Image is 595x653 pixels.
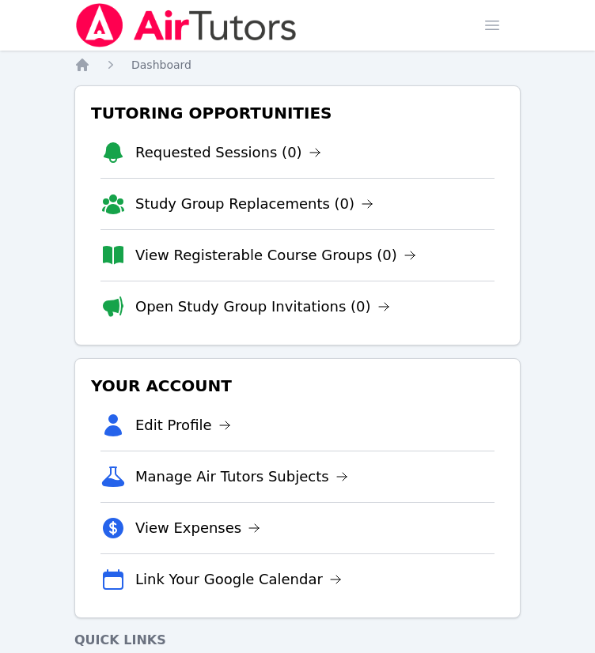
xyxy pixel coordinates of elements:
nav: Breadcrumb [74,57,521,73]
a: Manage Air Tutors Subjects [135,466,348,488]
a: Requested Sessions (0) [135,142,321,164]
a: Edit Profile [135,414,231,436]
a: View Expenses [135,517,260,539]
a: Study Group Replacements (0) [135,193,373,215]
a: Dashboard [131,57,191,73]
a: Open Study Group Invitations (0) [135,296,390,318]
span: Dashboard [131,59,191,71]
h3: Tutoring Opportunities [88,99,507,127]
img: Air Tutors [74,3,298,47]
h3: Your Account [88,372,507,400]
h4: Quick Links [74,631,521,650]
a: Link Your Google Calendar [135,568,342,591]
a: View Registerable Course Groups (0) [135,244,416,266]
